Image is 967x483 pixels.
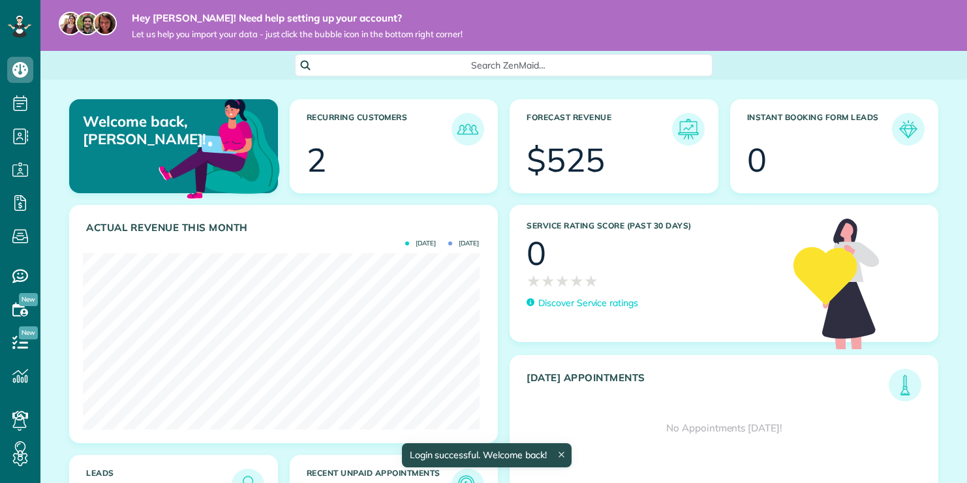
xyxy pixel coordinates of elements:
p: Welcome back, [PERSON_NAME]! [83,113,209,148]
p: Discover Service ratings [538,296,638,310]
span: ★ [541,270,555,292]
div: 2 [307,144,326,176]
span: [DATE] [405,240,436,247]
span: New [19,293,38,306]
img: maria-72a9807cf96188c08ef61303f053569d2e2a8a1cde33d635c8a3ac13582a053d.jpg [59,12,82,35]
span: ★ [555,270,570,292]
span: [DATE] [448,240,479,247]
img: icon_todays_appointments-901f7ab196bb0bea1936b74009e4eb5ffbc2d2711fa7634e0d609ed5ef32b18b.png [892,372,918,398]
strong: Hey [PERSON_NAME]! Need help setting up your account? [132,12,463,25]
img: icon_forecast_revenue-8c13a41c7ed35a8dcfafea3cbb826a0462acb37728057bba2d056411b612bbbe.png [675,116,701,142]
h3: Service Rating score (past 30 days) [527,221,780,230]
h3: [DATE] Appointments [527,372,889,401]
h3: Recurring Customers [307,113,452,146]
div: 0 [747,144,767,176]
span: ★ [584,270,598,292]
span: ★ [527,270,541,292]
img: jorge-587dff0eeaa6aab1f244e6dc62b8924c3b6ad411094392a53c71c6c4a576187d.jpg [76,12,99,35]
a: Discover Service ratings [527,296,638,310]
div: $525 [527,144,605,176]
div: Login successful. Welcome back! [401,443,571,467]
span: ★ [570,270,584,292]
span: Let us help you import your data - just click the bubble icon in the bottom right corner! [132,29,463,40]
h3: Instant Booking Form Leads [747,113,893,146]
img: icon_form_leads-04211a6a04a5b2264e4ee56bc0799ec3eb69b7e499cbb523a139df1d13a81ae0.png [895,116,921,142]
h3: Actual Revenue this month [86,222,484,234]
div: 0 [527,237,546,270]
img: michelle-19f622bdf1676172e81f8f8fba1fb50e276960ebfe0243fe18214015130c80e4.jpg [93,12,117,35]
img: icon_recurring_customers-cf858462ba22bcd05b5a5880d41d6543d210077de5bb9ebc9590e49fd87d84ed.png [455,116,481,142]
img: dashboard_welcome-42a62b7d889689a78055ac9021e634bf52bae3f8056760290aed330b23ab8690.png [156,84,283,211]
div: No Appointments [DATE]! [510,401,938,455]
h3: Forecast Revenue [527,113,672,146]
span: New [19,326,38,339]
